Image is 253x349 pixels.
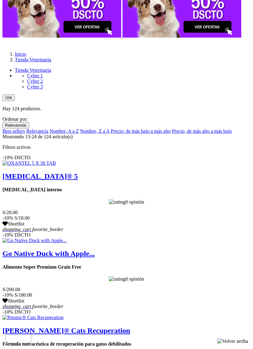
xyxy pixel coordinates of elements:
[2,155,251,160] div: -10% DSCTO
[2,232,251,238] div: -10% DSCTO
[2,304,32,309] a: shopping_cart
[2,134,251,140] div: Mostrando 13-24 de 124 artículo(s)
[125,199,144,205] span: 0 opinión
[2,227,32,232] a: shopping_cart
[2,172,78,180] a: [MEDICAL_DATA]® 5
[217,339,248,344] img: Volver arriba
[15,215,30,221] span: S/18.00
[125,276,144,282] span: 0 opinión
[2,95,15,101] button: OK
[2,327,130,335] a: [PERSON_NAME]® Cats Recuperation
[32,227,63,232] i: favorite_border
[2,341,251,347] p: Fórmula nutracéutica de recuperación para gatos debilitados
[172,128,232,134] a: Precio, de más alto a más bajo
[15,57,51,62] a: Tienda Veterinaria
[2,221,24,226] span: Shortlist
[27,84,43,89] a: Cyber 3
[26,128,48,134] a: Relevancia
[2,187,251,193] p: [MEDICAL_DATA] interno
[49,128,79,134] a: Nombre, A a Z
[80,128,110,134] a: Nombre, Z a A
[2,215,13,221] span: -10%
[2,292,13,298] span: -10%
[27,73,43,78] a: Cyber 1
[2,238,67,243] img: Go Native Duck with Apple...
[2,309,251,315] div: -10% DSCTO
[25,123,27,128] i: 
[109,276,125,282] img: rating
[2,298,24,303] span: Shortlist
[2,227,31,232] i: shopping_cart
[27,79,43,84] a: Cyber 2
[111,128,171,134] a: Precio: de más bajo a más alto
[2,106,251,112] p: Hay 124 productos.
[2,315,64,320] img: Petonic® Cats Recuperation
[2,264,251,270] p: Alimento Super Premium Grain Free
[2,128,25,134] a: Best sellers
[2,160,56,166] img: OXANTEL 5 X 30 TAB
[2,144,251,150] p: Filtros activos
[5,95,6,100] i: 
[15,67,51,73] a: Tienda Veterinaria
[15,51,26,57] a: Inicio
[2,287,20,292] span: S/200.00
[15,292,32,298] span: S/180.00
[2,250,95,258] a: Go Native Duck with Apple...
[2,210,18,215] span: S/20.00
[2,122,29,128] button: Relevancia
[32,304,63,309] i: favorite_border
[109,199,125,205] img: rating
[2,304,31,309] i: shopping_cart
[6,331,31,343] iframe: Brevo live chat
[2,116,28,122] span: Ordenar por:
